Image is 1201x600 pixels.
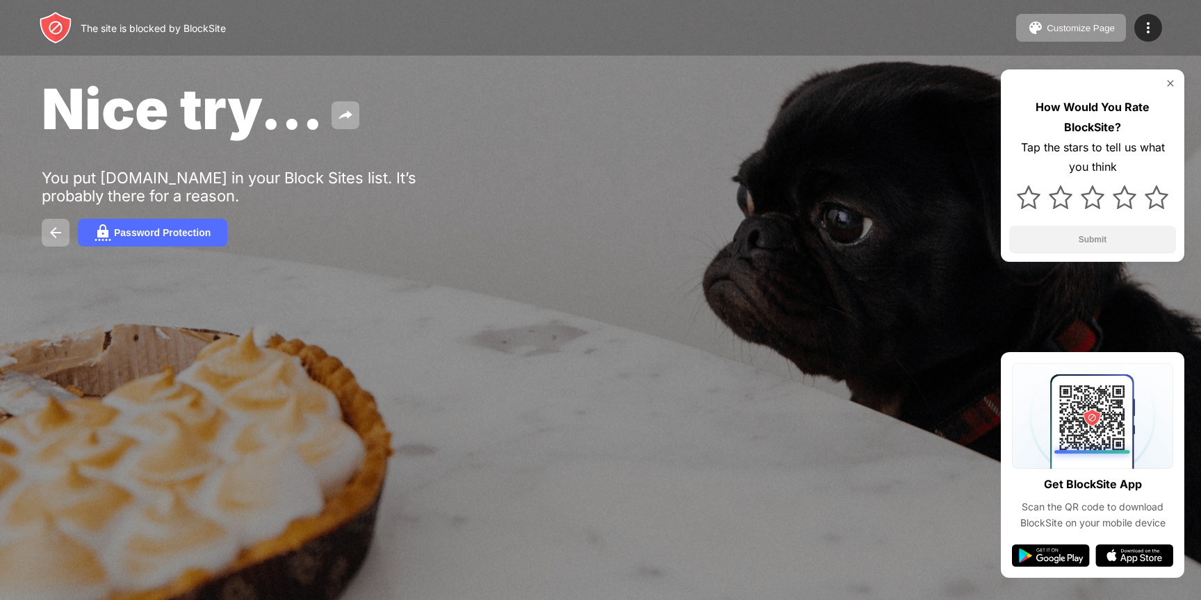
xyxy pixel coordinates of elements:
button: Password Protection [78,219,227,247]
div: The site is blocked by BlockSite [81,22,226,34]
img: star.svg [1017,185,1040,209]
img: rate-us-close.svg [1165,78,1176,89]
img: star.svg [1113,185,1136,209]
img: google-play.svg [1012,544,1090,567]
div: Password Protection [114,227,211,238]
img: star.svg [1049,185,1072,209]
div: Scan the QR code to download BlockSite on your mobile device [1012,499,1173,531]
div: You put [DOMAIN_NAME] in your Block Sites list. It’s probably there for a reason. [42,169,471,205]
img: star.svg [1081,185,1104,209]
button: Customize Page [1016,14,1126,42]
img: qrcode.svg [1012,363,1173,469]
img: star.svg [1145,185,1168,209]
div: Customize Page [1047,23,1115,33]
img: share.svg [337,107,354,124]
img: pallet.svg [1027,19,1044,36]
img: menu-icon.svg [1140,19,1157,36]
img: back.svg [47,224,64,241]
div: Get BlockSite App [1044,474,1142,494]
span: Nice try... [42,75,323,142]
button: Submit [1009,226,1176,253]
img: header-logo.svg [39,11,72,44]
img: password.svg [95,224,111,241]
img: app-store.svg [1095,544,1173,567]
div: Tap the stars to tell us what you think [1009,137,1176,178]
div: How Would You Rate BlockSite? [1009,97,1176,137]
